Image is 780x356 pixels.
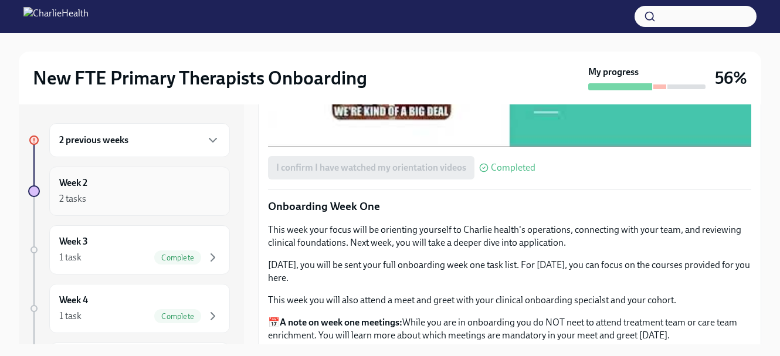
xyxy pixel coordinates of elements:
[268,223,751,249] p: This week your focus will be orienting yourself to Charlie health's operations, connecting with y...
[491,163,535,172] span: Completed
[268,316,751,342] p: 📅 While you are in onboarding you do NOT neet to attend treatment team or care team enrichment. Y...
[28,284,230,333] a: Week 41 taskComplete
[59,134,128,147] h6: 2 previous weeks
[33,66,367,90] h2: New FTE Primary Therapists Onboarding
[154,253,201,262] span: Complete
[28,225,230,274] a: Week 31 taskComplete
[268,199,751,214] p: Onboarding Week One
[59,177,87,189] h6: Week 2
[588,66,639,79] strong: My progress
[154,312,201,321] span: Complete
[59,235,88,248] h6: Week 3
[49,123,230,157] div: 2 previous weeks
[59,294,88,307] h6: Week 4
[268,294,751,307] p: This week you will also attend a meet and greet with your clinical onboarding specialst and your ...
[28,167,230,216] a: Week 22 tasks
[59,310,82,323] div: 1 task
[59,192,86,205] div: 2 tasks
[59,251,82,264] div: 1 task
[268,259,751,284] p: [DATE], you will be sent your full onboarding week one task list. For [DATE], you can focus on th...
[280,317,402,328] strong: A note on week one meetings:
[715,67,747,89] h3: 56%
[23,7,89,26] img: CharlieHealth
